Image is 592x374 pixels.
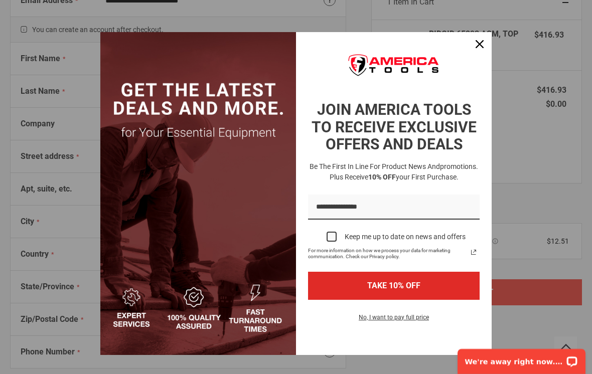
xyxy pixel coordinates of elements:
[308,272,480,299] button: TAKE 10% OFF
[330,162,479,181] span: promotions. Plus receive your first purchase.
[468,246,480,258] a: Read our Privacy Policy
[308,248,468,260] span: For more information on how we process your data for marketing communication. Check our Privacy p...
[308,195,480,220] input: Email field
[468,246,480,258] svg: link icon
[451,342,592,374] iframe: LiveChat chat widget
[368,173,396,181] strong: 10% OFF
[312,101,477,153] strong: JOIN AMERICA TOOLS TO RECEIVE EXCLUSIVE OFFERS AND DEALS
[351,312,437,329] button: No, I want to pay full price
[468,32,492,56] button: Close
[306,161,482,182] h3: Be the first in line for product news and
[476,40,484,48] svg: close icon
[345,233,466,241] div: Keep me up to date on news and offers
